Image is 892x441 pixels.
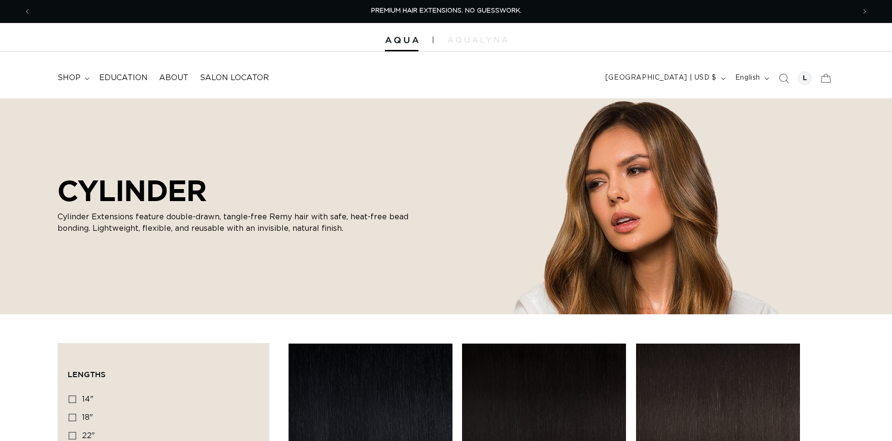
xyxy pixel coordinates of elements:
button: Previous announcement [17,2,38,21]
span: Lengths [68,370,105,379]
h2: CYLINDER [58,174,422,207]
img: Aqua Hair Extensions [385,37,418,44]
span: About [159,73,188,83]
span: English [735,73,760,83]
img: aqualyna.com [448,37,508,43]
span: Salon Locator [200,73,269,83]
span: [GEOGRAPHIC_DATA] | USD $ [605,73,717,83]
button: English [730,69,773,87]
span: Education [99,73,148,83]
a: Salon Locator [194,67,275,89]
summary: Lengths (0 selected) [68,353,259,388]
span: 22" [82,432,95,440]
a: Education [93,67,153,89]
summary: shop [52,67,93,89]
span: 18" [82,414,93,421]
span: PREMIUM HAIR EXTENSIONS. NO GUESSWORK. [371,8,521,14]
span: 14" [82,395,93,403]
p: Cylinder Extensions feature double-drawn, tangle-free Remy hair with safe, heat-free bead bonding... [58,211,422,234]
summary: Search [773,68,794,89]
button: [GEOGRAPHIC_DATA] | USD $ [600,69,730,87]
button: Next announcement [854,2,875,21]
a: About [153,67,194,89]
span: shop [58,73,81,83]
